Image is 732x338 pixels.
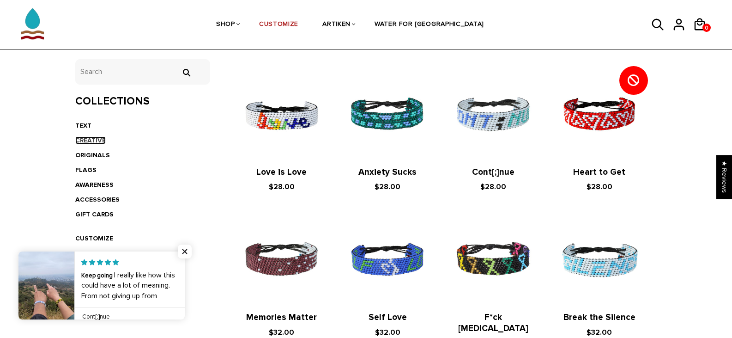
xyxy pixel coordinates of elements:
[702,22,711,34] span: 0
[75,59,211,85] input: Search
[322,0,351,49] a: ARTIKEN
[563,312,635,323] a: Break the Silence
[358,167,417,178] a: Anxiety Sucks
[75,166,97,174] a: FLAGS
[75,210,114,218] a: GIFT CARDS
[75,181,114,189] a: AWARENESS
[375,328,400,337] span: $32.00
[246,312,317,323] a: Memories Matter
[75,122,91,129] a: TEXT
[216,0,235,49] a: SHOP
[75,234,113,242] a: CUSTOMIZE
[369,312,407,323] a: Self Love
[178,245,192,258] span: Close popup widget
[480,182,506,191] span: $28.00
[716,155,732,199] div: Click to open Judge.me floating reviews tab
[458,312,528,334] a: F*ck [MEDICAL_DATA]
[587,182,612,191] span: $28.00
[472,167,514,178] a: Cont[;]nue
[375,182,400,191] span: $28.00
[587,328,612,337] span: $32.00
[269,182,295,191] span: $28.00
[375,0,484,49] a: WATER FOR [GEOGRAPHIC_DATA]
[702,24,711,32] a: 0
[75,136,106,144] a: CREATIVE
[75,196,120,203] a: ACCESSORIES
[259,0,298,49] a: CUSTOMIZE
[75,151,110,159] a: ORIGINALS
[269,328,294,337] span: $32.00
[256,167,307,178] a: Love is Love
[75,95,211,108] h3: Collections
[177,68,195,77] input: Search
[573,167,625,178] a: Heart to Get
